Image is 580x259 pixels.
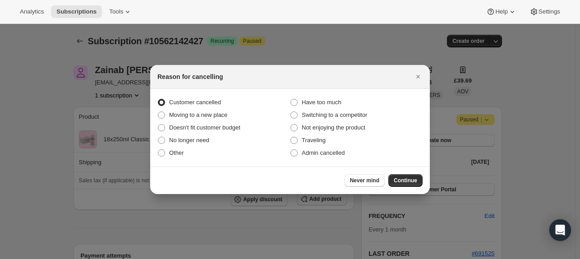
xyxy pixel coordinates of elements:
[14,5,49,18] button: Analytics
[412,70,424,83] button: Close
[481,5,522,18] button: Help
[169,124,240,131] span: Doesn't fit customer budget
[345,174,385,187] button: Never mind
[169,99,221,106] span: Customer cancelled
[539,8,560,15] span: Settings
[394,177,417,184] span: Continue
[104,5,138,18] button: Tools
[302,111,367,118] span: Switching to a competitor
[169,149,184,156] span: Other
[56,8,97,15] span: Subscriptions
[302,137,326,143] span: Traveling
[350,177,379,184] span: Never mind
[20,8,44,15] span: Analytics
[302,99,341,106] span: Have too much
[302,124,365,131] span: Not enjoying the product
[51,5,102,18] button: Subscriptions
[169,137,209,143] span: No longer need
[157,72,223,81] h2: Reason for cancelling
[169,111,227,118] span: Moving to a new place
[495,8,507,15] span: Help
[524,5,566,18] button: Settings
[109,8,123,15] span: Tools
[302,149,345,156] span: Admin cancelled
[388,174,423,187] button: Continue
[549,219,571,241] div: Open Intercom Messenger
